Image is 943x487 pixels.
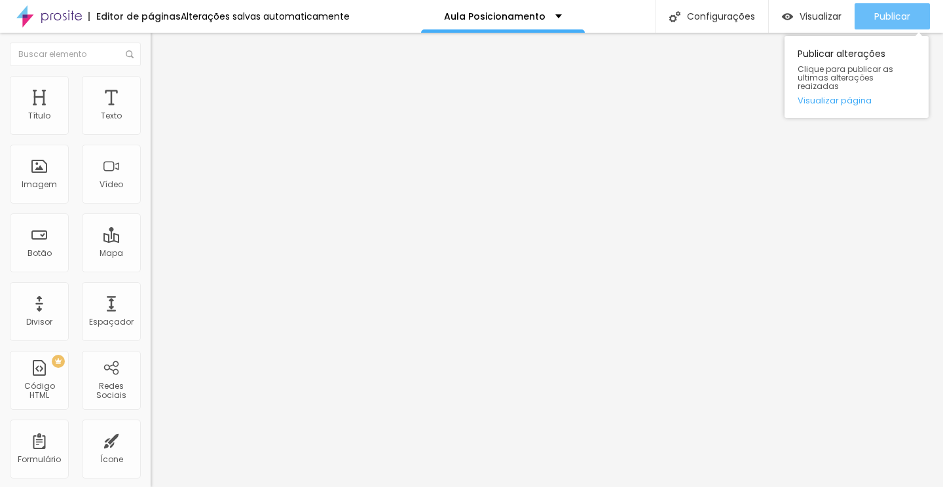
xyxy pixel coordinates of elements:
div: Ícone [100,455,123,464]
img: Icone [126,50,134,58]
p: Aula Posicionamento [444,12,545,21]
span: Publicar [874,11,910,22]
button: Visualizar [769,3,855,29]
a: Visualizar página [798,96,915,105]
div: Alterações salvas automaticamente [181,12,350,21]
span: Clique para publicar as ultimas alterações reaizadas [798,65,915,91]
div: Código HTML [13,382,65,401]
img: view-1.svg [782,11,793,22]
div: Título [28,111,50,120]
span: Visualizar [800,11,841,22]
div: Redes Sociais [85,382,137,401]
div: Editor de páginas [88,12,181,21]
div: Publicar alterações [785,36,929,118]
div: Texto [101,111,122,120]
div: Imagem [22,180,57,189]
div: Botão [28,249,52,258]
div: Formulário [18,455,61,464]
div: Mapa [100,249,123,258]
div: Espaçador [89,317,134,327]
div: Vídeo [100,180,123,189]
input: Buscar elemento [10,43,141,66]
div: Divisor [26,317,52,327]
iframe: Editor [151,33,943,487]
img: Icone [669,11,680,22]
button: Publicar [855,3,930,29]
